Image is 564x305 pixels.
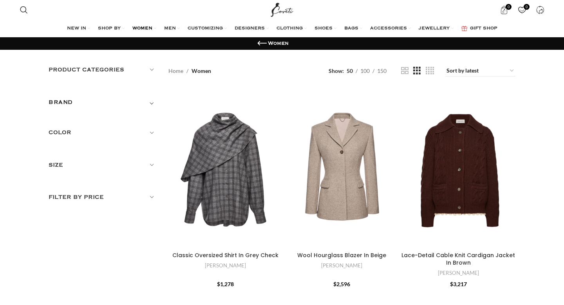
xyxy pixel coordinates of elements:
a: Lace-Detail Cable Knit Cardigan Jacket In Brown [401,88,516,248]
a: BAGS [344,21,362,36]
span: 0 [524,4,530,10]
a: 0 [496,2,512,18]
span: SHOP BY [98,25,121,32]
a: 100 [358,67,372,75]
bdi: 3,217 [450,281,467,287]
a: CLOTHING [277,21,307,36]
h5: Filter by price [49,193,157,202]
span: $ [450,281,453,287]
a: WOMEN [132,21,156,36]
a: Home [168,67,183,75]
a: ACCESSORIES [370,21,411,36]
span: BAGS [344,25,358,32]
a: Search [16,2,32,18]
span: ACCESSORIES [370,25,407,32]
h5: Color [49,128,157,137]
span: CUSTOMIZING [188,25,223,32]
bdi: 1,278 [217,281,234,287]
span: MEN [164,25,176,32]
span: Show [329,67,344,75]
span: 0 [506,4,512,10]
a: DESIGNERS [235,21,269,36]
a: 50 [344,67,356,75]
a: Grid view 3 [413,66,421,76]
h5: Product categories [49,65,157,74]
a: [PERSON_NAME] [438,269,479,277]
a: Lace-Detail Cable Knit Cardigan Jacket In Brown [401,251,515,267]
a: Grid view 2 [401,66,409,76]
a: Go back [256,38,268,49]
a: SHOP BY [98,21,125,36]
a: Grid view 4 [426,66,434,76]
span: $ [217,281,220,287]
a: GIFT SHOP [461,21,497,36]
span: $ [333,281,336,287]
span: CLOTHING [277,25,303,32]
a: 150 [374,67,389,75]
div: Main navigation [16,21,548,36]
a: JEWELLERY [419,21,454,36]
h5: BRAND [49,98,73,107]
span: NEW IN [67,25,86,32]
span: 100 [360,67,370,74]
a: [PERSON_NAME] [321,262,362,269]
div: My Wishlist [514,2,530,18]
a: Site logo [269,6,295,13]
select: Shop order [446,65,515,76]
span: 150 [377,67,387,74]
a: Wool Hourglass Blazer In Beige [285,88,399,248]
a: CUSTOMIZING [188,21,227,36]
img: GiftBag [461,26,467,31]
span: GIFT SHOP [470,25,497,32]
a: Classic Oversized Shirt In Grey Check [168,88,283,248]
a: NEW IN [67,21,90,36]
a: SHOES [315,21,336,36]
span: Women [192,67,211,75]
bdi: 2,596 [333,281,350,287]
span: WOMEN [132,25,152,32]
h1: Women [268,40,289,47]
a: MEN [164,21,180,36]
a: Classic Oversized Shirt In Grey Check [172,251,278,259]
nav: Breadcrumb [168,67,211,75]
a: [PERSON_NAME] [205,262,246,269]
a: Wool Hourglass Blazer In Beige [297,251,386,259]
span: SHOES [315,25,333,32]
a: 0 [514,2,530,18]
span: DESIGNERS [235,25,265,32]
span: 50 [347,67,353,74]
div: Toggle filter [49,98,157,112]
h5: Size [49,161,157,169]
span: JEWELLERY [419,25,450,32]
